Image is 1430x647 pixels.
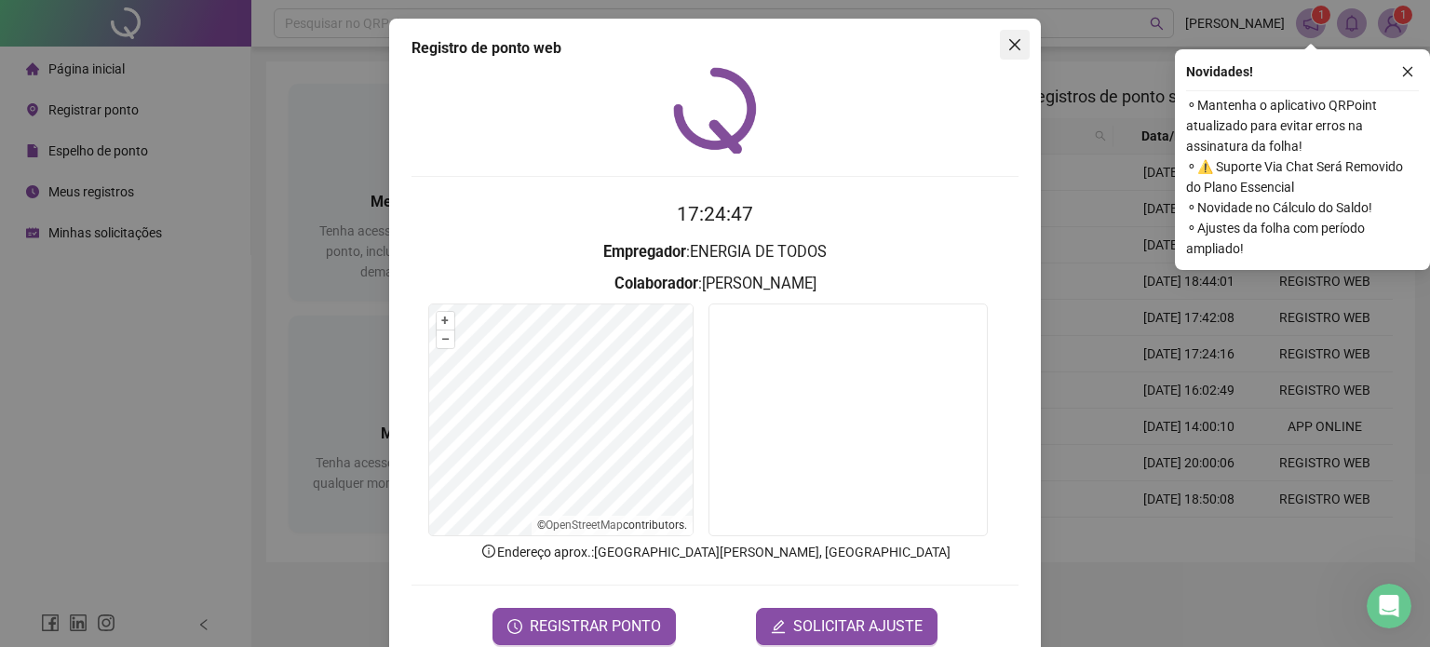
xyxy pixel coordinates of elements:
h3: : ENERGIA DE TODOS [411,240,1019,264]
span: ⚬ Mantenha o aplicativo QRPoint atualizado para evitar erros na assinatura da folha! [1186,95,1419,156]
li: © contributors. [537,519,687,532]
span: edit [771,619,786,634]
span: ⚬ ⚠️ Suporte Via Chat Será Removido do Plano Essencial [1186,156,1419,197]
iframe: Intercom live chat [1367,584,1411,628]
div: Registro de ponto web [411,37,1019,60]
span: clock-circle [507,619,522,634]
button: Close [1000,30,1030,60]
span: close [1007,37,1022,52]
span: SOLICITAR AJUSTE [793,615,923,638]
span: REGISTRAR PONTO [530,615,661,638]
h3: : [PERSON_NAME] [411,272,1019,296]
button: REGISTRAR PONTO [492,608,676,645]
span: ⚬ Ajustes da folha com período ampliado! [1186,218,1419,259]
span: close [1401,65,1414,78]
button: – [437,330,454,348]
button: editSOLICITAR AJUSTE [756,608,938,645]
span: ⚬ Novidade no Cálculo do Saldo! [1186,197,1419,218]
strong: Empregador [603,243,686,261]
img: QRPoint [673,67,757,154]
span: info-circle [480,543,497,559]
strong: Colaborador [614,275,698,292]
span: Novidades ! [1186,61,1253,82]
a: OpenStreetMap [546,519,623,532]
p: Endereço aprox. : [GEOGRAPHIC_DATA][PERSON_NAME], [GEOGRAPHIC_DATA] [411,542,1019,562]
time: 17:24:47 [677,203,753,225]
button: + [437,312,454,330]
